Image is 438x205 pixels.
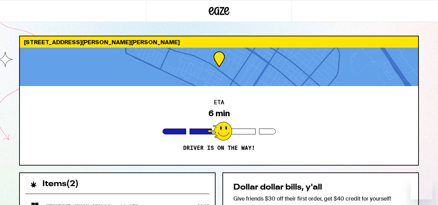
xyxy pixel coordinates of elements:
[42,180,79,188] h2: Items ( 2 )
[233,195,408,202] p: Give friends $30 off their first order, get $40 credit for yourself!
[183,145,255,152] p: Driver is on the way!
[208,109,230,118] div: 6 min
[233,183,408,192] h2: Dollar dollar bills, y'all
[411,178,433,200] iframe: Button to launch messaging window
[214,100,224,105] h2: ETA
[20,36,418,48] div: [STREET_ADDRESS][PERSON_NAME][PERSON_NAME]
